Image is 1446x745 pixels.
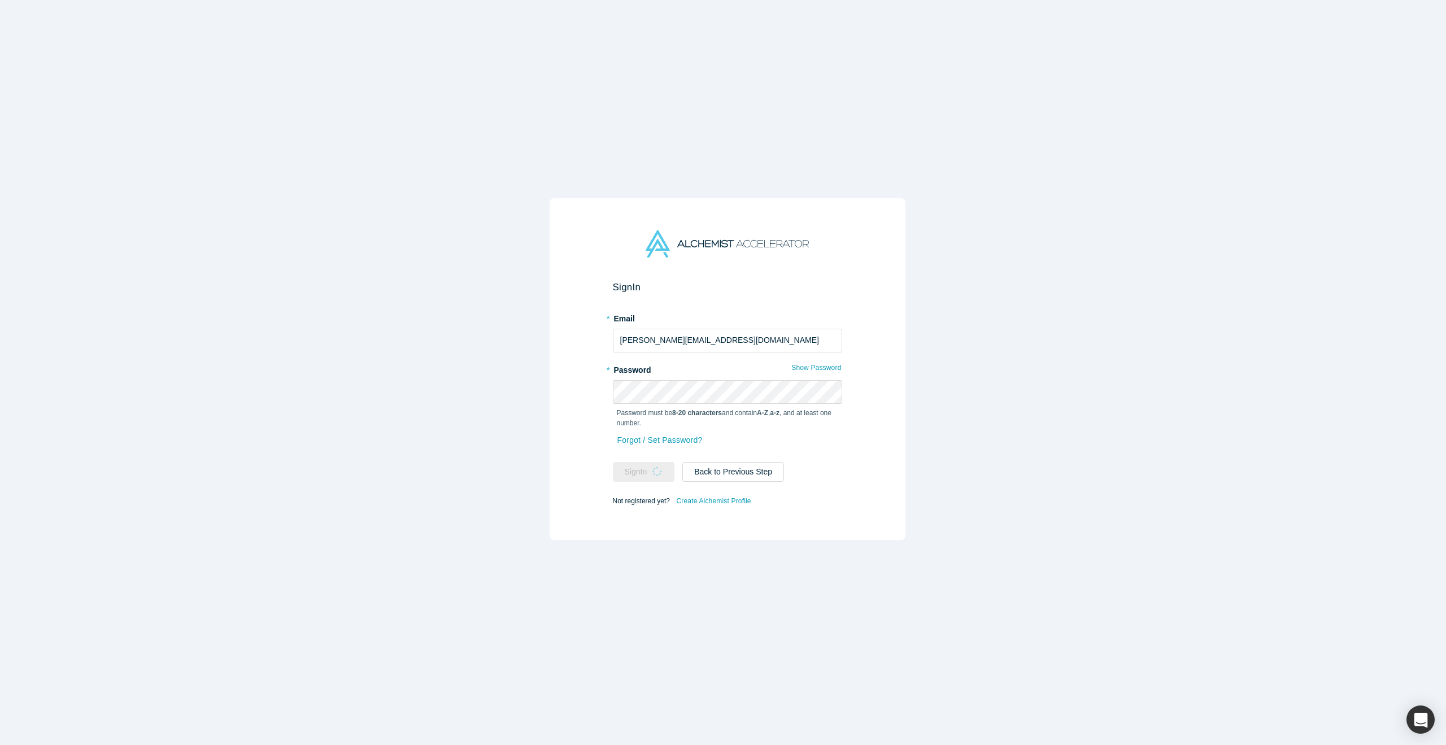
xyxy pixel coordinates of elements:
h2: Sign In [613,281,842,293]
label: Password [613,360,842,376]
button: SignIn [613,462,675,482]
a: Create Alchemist Profile [676,494,751,508]
strong: 8-20 characters [672,409,722,417]
button: Back to Previous Step [682,462,784,482]
span: Not registered yet? [613,496,670,504]
label: Email [613,309,842,325]
strong: a-z [770,409,779,417]
button: Show Password [791,360,842,375]
img: Alchemist Accelerator Logo [646,230,808,258]
a: Forgot / Set Password? [617,430,703,450]
strong: A-Z [757,409,768,417]
p: Password must be and contain , , and at least one number. [617,408,838,428]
